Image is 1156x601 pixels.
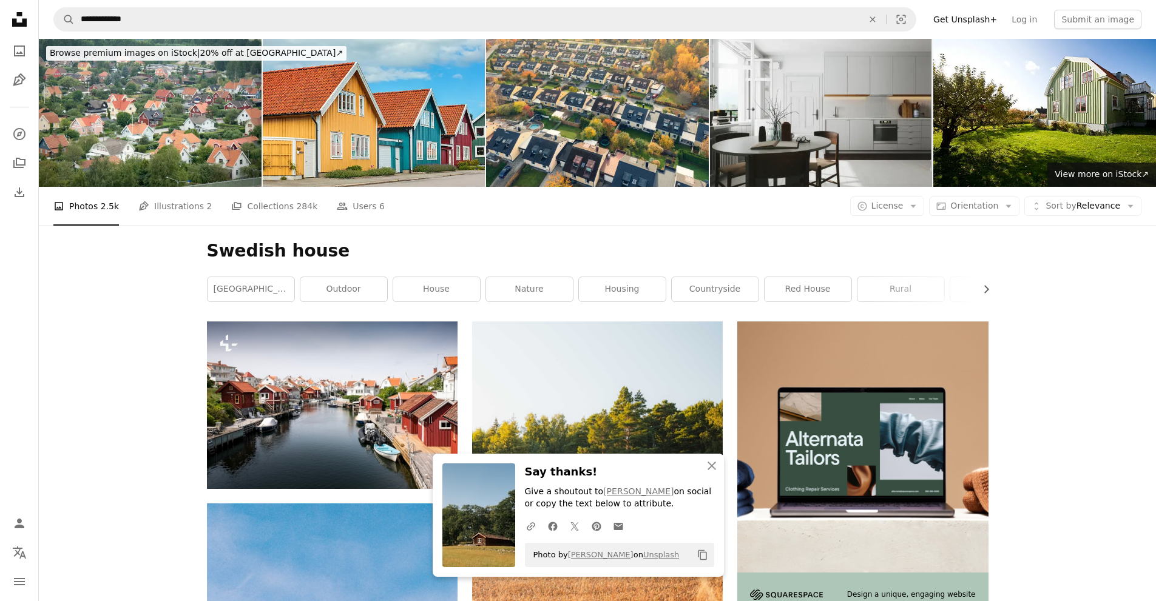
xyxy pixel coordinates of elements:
[527,545,680,565] span: Photo by on
[933,39,1156,187] img: Green house
[7,39,32,63] a: Photos
[737,321,988,572] img: file-1707885205802-88dd96a21c72image
[296,200,317,213] span: 284k
[231,187,317,226] a: Collections 284k
[643,550,679,559] a: Unsplash
[847,589,976,600] span: Design a unique, engaging website
[39,39,262,187] img: Small community.
[568,550,634,559] a: [PERSON_NAME]
[750,589,823,600] img: file-1705255347840-230a6ab5bca9image
[138,187,212,226] a: Illustrations 2
[579,277,666,301] a: housing
[7,180,32,204] a: Download History
[926,10,1004,29] a: Get Unsplash+
[887,8,916,31] button: Visual search
[1024,196,1141,216] button: Sort byRelevance
[379,200,385,213] span: 6
[672,277,759,301] a: countryside
[486,277,573,301] a: nature
[1055,169,1149,179] span: View more on iStock ↗
[393,277,480,301] a: house
[7,122,32,146] a: Explore
[607,514,629,538] a: Share over email
[7,569,32,594] button: Menu
[525,463,714,481] h3: Say thanks!
[1046,201,1076,210] span: Sort by
[7,68,32,92] a: Illustrations
[871,201,904,210] span: License
[975,277,989,301] button: scroll list to the right
[39,39,354,68] a: Browse premium images on iStock|20% off at [GEOGRAPHIC_DATA]↗
[564,514,586,538] a: Share on Twitter
[207,240,989,262] h1: Swedish house
[208,277,294,301] a: [GEOGRAPHIC_DATA]
[1046,200,1120,212] span: Relevance
[7,151,32,175] a: Collections
[1054,10,1141,29] button: Submit an image
[54,8,75,31] button: Search Unsplash
[765,277,851,301] a: red house
[1047,163,1156,187] a: View more on iStock↗
[50,48,200,58] span: Browse premium images on iStock |
[7,511,32,536] a: Log in / Sign up
[950,277,1037,301] a: building
[53,7,916,32] form: Find visuals sitewide
[692,545,713,565] button: Copy to clipboard
[859,8,886,31] button: Clear
[50,48,343,58] span: 20% off at [GEOGRAPHIC_DATA] ↗
[337,187,385,226] a: Users 6
[207,321,458,488] img: A boat is docked in the water next to a row of houses
[300,277,387,301] a: outdoor
[929,196,1019,216] button: Orientation
[263,39,485,187] img: Ancient wooden houses in Karlskrona, Sweden
[1004,10,1044,29] a: Log in
[857,277,944,301] a: rural
[586,514,607,538] a: Share on Pinterest
[950,201,998,210] span: Orientation
[207,200,212,213] span: 2
[525,486,714,510] p: Give a shoutout to on social or copy the text below to attribute.
[850,196,925,216] button: License
[542,514,564,538] a: Share on Facebook
[486,39,709,187] img: Nordic residential area in autumn
[710,39,933,187] img: Scandinavian Style Kitchen
[7,540,32,565] button: Language
[603,486,674,496] a: [PERSON_NAME]
[207,400,458,411] a: A boat is docked in the water next to a row of houses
